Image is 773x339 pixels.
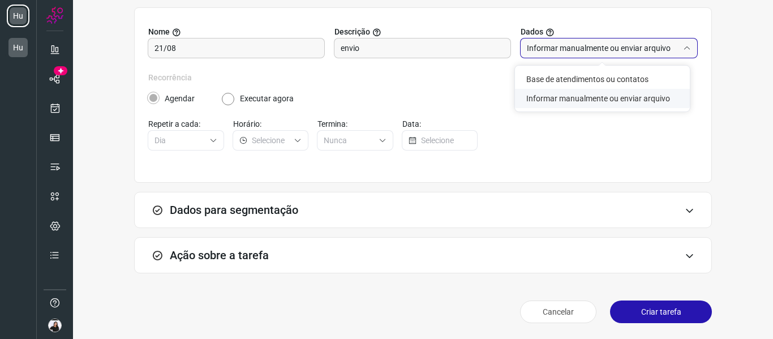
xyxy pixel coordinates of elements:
button: Criar tarefa [610,301,712,323]
label: Termina: [317,118,393,130]
input: Digite o nome para a sua tarefa. [154,38,318,58]
label: Agendar [165,93,195,105]
input: Selecione o tipo de envio [527,38,678,58]
label: Recorrência [148,72,698,84]
h3: Dados para segmentação [170,203,298,217]
input: Selecione [324,131,374,150]
span: Descrição [334,26,370,38]
li: Base de atendimentos ou contatos [515,70,690,89]
li: Informar manualmente ou enviar arquivo [515,89,690,108]
label: Horário: [233,118,309,130]
input: Selecione [252,131,290,150]
input: Selecione [154,131,205,150]
label: Data: [402,118,478,130]
li: Hu [7,5,29,27]
img: 662d8b14c1de322ee1c7fc7bf9a9ccae.jpeg [48,319,62,332]
input: Forneça uma breve descrição da sua tarefa. [341,38,504,58]
label: Repetir a cada: [148,118,224,130]
img: Logo [46,7,63,24]
label: Executar agora [240,93,294,105]
span: Nome [148,26,170,38]
button: Cancelar [520,301,596,323]
input: Selecione [421,131,471,150]
h3: Ação sobre a tarefa [170,248,269,262]
li: Hu [7,36,29,59]
span: Dados [521,26,543,38]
